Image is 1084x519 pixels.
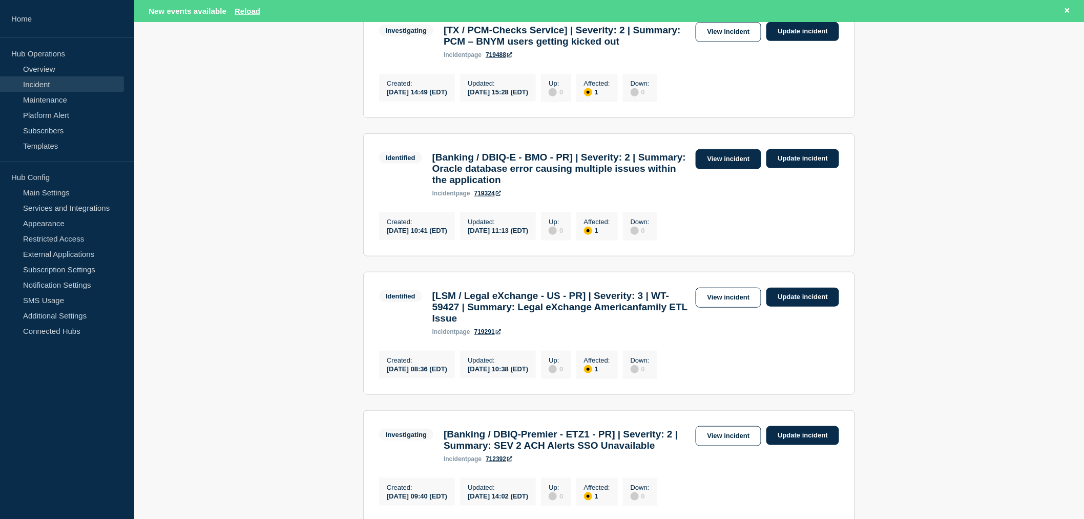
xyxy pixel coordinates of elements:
[387,79,447,87] p: Created :
[235,7,260,15] button: Reload
[444,455,482,463] p: page
[474,190,501,197] a: 719324
[486,51,512,58] a: 719488
[696,22,762,42] a: View incident
[584,356,610,364] p: Affected :
[468,356,528,364] p: Updated :
[549,364,563,373] div: 0
[631,364,650,373] div: 0
[432,290,691,324] h3: [LSM / Legal eXchange - US - PR] | Severity: 3 | WT-59427 | Summary: Legal eXchange Americanfamil...
[474,328,501,335] a: 719291
[584,484,610,491] p: Affected :
[387,484,447,491] p: Created :
[149,7,226,15] span: New events available
[468,218,528,226] p: Updated :
[631,218,650,226] p: Down :
[387,226,447,234] div: [DATE] 10:41 (EDT)
[584,365,592,373] div: affected
[584,218,610,226] p: Affected :
[444,51,467,58] span: incident
[468,364,528,373] div: [DATE] 10:38 (EDT)
[584,491,610,501] div: 1
[468,484,528,491] p: Updated :
[432,328,470,335] p: page
[549,87,563,96] div: 0
[584,79,610,87] p: Affected :
[379,290,422,302] span: Identified
[696,149,762,169] a: View incident
[631,79,650,87] p: Down :
[584,87,610,96] div: 1
[549,79,563,87] p: Up :
[631,492,639,501] div: disabled
[432,190,456,197] span: incident
[631,88,639,96] div: disabled
[631,491,650,501] div: 0
[387,218,447,226] p: Created :
[631,87,650,96] div: 0
[549,356,563,364] p: Up :
[766,426,839,445] a: Update incident
[631,226,650,235] div: 0
[444,455,467,463] span: incident
[584,492,592,501] div: affected
[549,484,563,491] p: Up :
[468,491,528,500] div: [DATE] 14:02 (EDT)
[444,25,690,47] h3: [TX / PCM-Checks Service] | Severity: 2 | Summary: PCM – BNYM users getting kicked out
[549,227,557,235] div: disabled
[631,227,639,235] div: disabled
[444,429,690,451] h3: [Banking / DBIQ-Premier - ETZ1 - PR] | Severity: 2 | Summary: SEV 2 ACH Alerts SSO Unavailable
[549,492,557,501] div: disabled
[468,79,528,87] p: Updated :
[379,25,433,36] span: Investigating
[468,226,528,234] div: [DATE] 11:13 (EDT)
[486,455,512,463] a: 712392
[379,429,433,441] span: Investigating
[549,88,557,96] div: disabled
[444,51,482,58] p: page
[696,288,762,308] a: View incident
[549,218,563,226] p: Up :
[584,88,592,96] div: affected
[387,364,447,373] div: [DATE] 08:36 (EDT)
[468,87,528,96] div: [DATE] 15:28 (EDT)
[766,149,839,168] a: Update incident
[432,190,470,197] p: page
[631,365,639,373] div: disabled
[549,491,563,501] div: 0
[387,87,447,96] div: [DATE] 14:49 (EDT)
[432,328,456,335] span: incident
[549,365,557,373] div: disabled
[379,152,422,164] span: Identified
[766,22,839,41] a: Update incident
[766,288,839,307] a: Update incident
[549,226,563,235] div: 0
[387,491,447,500] div: [DATE] 09:40 (EDT)
[696,426,762,446] a: View incident
[631,356,650,364] p: Down :
[432,152,691,186] h3: [Banking / DBIQ-E - BMO - PR] | Severity: 2 | Summary: Oracle database error causing multiple iss...
[631,484,650,491] p: Down :
[584,227,592,235] div: affected
[387,356,447,364] p: Created :
[584,226,610,235] div: 1
[584,364,610,373] div: 1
